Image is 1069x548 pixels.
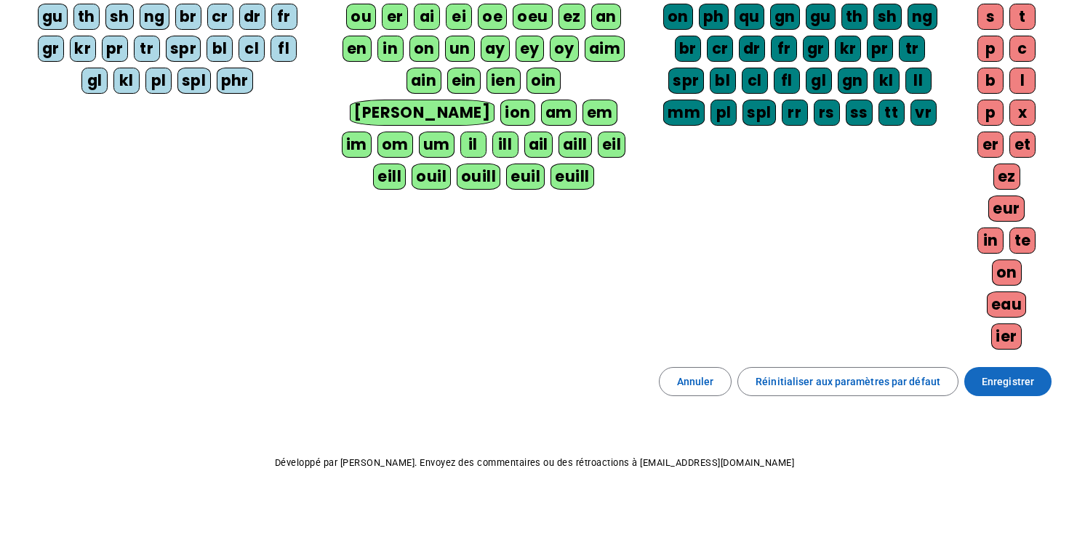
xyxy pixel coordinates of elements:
[409,36,439,62] div: on
[70,36,96,62] div: kr
[478,4,507,30] div: oe
[992,259,1022,286] div: on
[342,132,372,158] div: im
[782,100,808,126] div: rr
[982,373,1034,390] span: Enregistrer
[710,100,737,126] div: pl
[217,68,254,94] div: phr
[419,132,455,158] div: um
[239,4,265,30] div: dr
[739,36,765,62] div: dr
[166,36,201,62] div: spr
[207,4,233,30] div: cr
[806,4,836,30] div: gu
[987,291,1027,318] div: eau
[271,36,297,62] div: fl
[668,68,704,94] div: spr
[905,68,932,94] div: ll
[382,4,408,30] div: er
[771,36,797,62] div: fr
[481,36,510,62] div: ay
[867,36,893,62] div: pr
[699,4,729,30] div: ph
[591,4,621,30] div: an
[663,100,705,126] div: mm
[803,36,829,62] div: gr
[663,4,693,30] div: on
[991,323,1022,350] div: ier
[350,100,495,126] div: [PERSON_NAME]
[878,100,905,126] div: tt
[105,4,134,30] div: sh
[585,36,625,62] div: aim
[460,132,487,158] div: il
[873,68,900,94] div: kl
[977,4,1004,30] div: s
[207,36,233,62] div: bl
[1009,4,1036,30] div: t
[113,68,140,94] div: kl
[541,100,577,126] div: am
[737,367,958,396] button: Réinitialiser aux paramètres par défaut
[977,100,1004,126] div: p
[814,100,840,126] div: rs
[550,164,593,190] div: euill
[447,68,481,94] div: ein
[774,68,800,94] div: fl
[742,100,776,126] div: spl
[487,68,521,94] div: ien
[373,164,406,190] div: eill
[271,4,297,30] div: fr
[346,4,376,30] div: ou
[407,68,441,94] div: ain
[873,4,902,30] div: sh
[734,4,764,30] div: qu
[492,132,519,158] div: ill
[770,4,800,30] div: gn
[445,36,475,62] div: un
[993,164,1020,190] div: ez
[140,4,169,30] div: ng
[977,68,1004,94] div: b
[500,100,535,126] div: ion
[38,4,68,30] div: gu
[910,100,937,126] div: vr
[343,36,372,62] div: en
[964,367,1052,396] button: Enregistrer
[899,36,925,62] div: tr
[977,36,1004,62] div: p
[1009,132,1036,158] div: et
[838,68,868,94] div: gn
[175,4,201,30] div: br
[446,4,472,30] div: ei
[377,36,404,62] div: in
[239,36,265,62] div: cl
[558,132,592,158] div: aill
[977,227,1004,254] div: in
[1009,68,1036,94] div: l
[81,68,108,94] div: gl
[134,36,160,62] div: tr
[756,373,940,390] span: Réinitialiser aux paramètres par défaut
[988,196,1025,222] div: eur
[412,164,451,190] div: ouil
[582,100,617,126] div: em
[659,367,732,396] button: Annuler
[73,4,100,30] div: th
[457,164,500,190] div: ouill
[908,4,937,30] div: ng
[145,68,172,94] div: pl
[506,164,545,190] div: euil
[516,36,544,62] div: ey
[550,36,579,62] div: oy
[177,68,211,94] div: spl
[12,454,1057,472] p: Développé par [PERSON_NAME]. Envoyez des commentaires ou des rétroactions à [EMAIL_ADDRESS][DOMAI...
[677,373,714,390] span: Annuler
[710,68,736,94] div: bl
[377,132,413,158] div: om
[598,132,626,158] div: eil
[527,68,561,94] div: oin
[1009,36,1036,62] div: c
[513,4,553,30] div: oeu
[835,36,861,62] div: kr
